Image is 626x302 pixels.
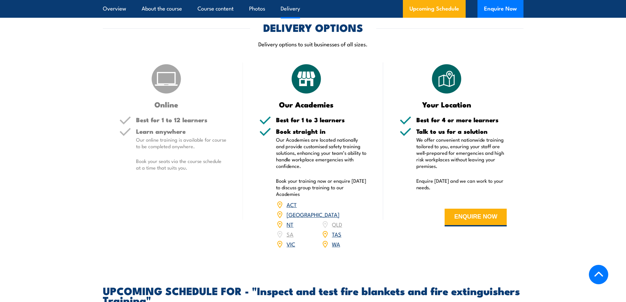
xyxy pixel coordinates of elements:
[259,101,354,108] h3: Our Academies
[400,101,494,108] h3: Your Location
[276,128,367,134] h5: Book straight in
[445,209,507,226] button: ENQUIRE NOW
[119,101,214,108] h3: Online
[136,128,227,134] h5: Learn anywhere
[276,117,367,123] h5: Best for 1 to 3 learners
[287,200,297,208] a: ACT
[287,220,293,228] a: NT
[136,117,227,123] h5: Best for 1 to 12 learners
[332,230,341,238] a: TAS
[103,40,523,48] p: Delivery options to suit businesses of all sizes.
[416,177,507,191] p: Enquire [DATE] and we can work to your needs.
[263,23,363,32] h2: DELIVERY OPTIONS
[136,136,227,150] p: Our online training is available for course to be completed anywhere.
[136,158,227,171] p: Book your seats via the course schedule at a time that suits you.
[416,136,507,169] p: We offer convenient nationwide training tailored to you, ensuring your staff are well-prepared fo...
[287,240,295,248] a: VIC
[416,117,507,123] h5: Best for 4 or more learners
[276,177,367,197] p: Book your training now or enquire [DATE] to discuss group training to our Academies
[416,128,507,134] h5: Talk to us for a solution
[276,136,367,169] p: Our Academies are located nationally and provide customised safety training solutions, enhancing ...
[332,240,340,248] a: WA
[287,210,339,218] a: [GEOGRAPHIC_DATA]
